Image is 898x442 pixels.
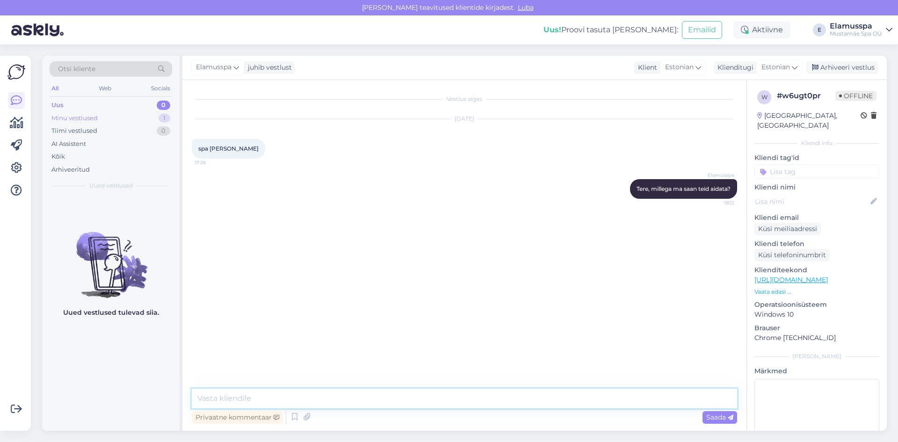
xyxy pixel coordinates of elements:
[754,139,879,147] div: Kliendi info
[157,126,170,136] div: 0
[149,82,172,94] div: Socials
[159,114,170,123] div: 1
[198,145,259,152] span: spa [PERSON_NAME]
[637,185,731,192] span: Tere, millega ma saan teid aidata?
[754,153,879,163] p: Kliendi tag'id
[761,62,790,72] span: Estonian
[714,63,753,72] div: Klienditugi
[634,63,657,72] div: Klient
[58,64,95,74] span: Otsi kliente
[97,82,113,94] div: Web
[813,23,826,36] div: E
[515,3,536,12] span: Luba
[830,22,882,30] div: Elamusspa
[51,126,97,136] div: Tiimi vestlused
[755,196,869,207] input: Lisa nimi
[830,22,892,37] a: ElamusspaMustamäe Spa OÜ
[192,411,283,424] div: Privaatne kommentaar
[830,30,882,37] div: Mustamäe Spa OÜ
[754,165,879,179] input: Lisa tag
[543,25,561,34] b: Uus!
[754,300,879,310] p: Operatsioonisüsteem
[7,63,25,81] img: Askly Logo
[543,24,678,36] div: Proovi tasuta [PERSON_NAME]:
[754,310,879,319] p: Windows 10
[754,182,879,192] p: Kliendi nimi
[51,114,98,123] div: Minu vestlused
[754,275,828,284] a: [URL][DOMAIN_NAME]
[761,94,768,101] span: w
[157,101,170,110] div: 0
[196,62,232,72] span: Elamusspa
[665,62,694,72] span: Estonian
[754,223,821,235] div: Küsi meiliaadressi
[51,165,90,174] div: Arhiveeritud
[42,215,180,299] img: No chats
[754,265,879,275] p: Klienditeekond
[757,111,861,130] div: [GEOGRAPHIC_DATA], [GEOGRAPHIC_DATA]
[754,213,879,223] p: Kliendi email
[63,308,159,318] p: Uued vestlused tulevad siia.
[733,22,790,38] div: Aktiivne
[192,95,737,103] div: Vestlus algas
[89,181,133,190] span: Uued vestlused
[699,199,734,206] span: 18:12
[706,413,733,421] span: Saada
[835,91,876,101] span: Offline
[754,249,830,261] div: Küsi telefoninumbrit
[51,139,86,149] div: AI Assistent
[50,82,60,94] div: All
[51,152,65,161] div: Kõik
[192,115,737,123] div: [DATE]
[754,333,879,343] p: Chrome [TECHNICAL_ID]
[754,352,879,361] div: [PERSON_NAME]
[754,366,879,376] p: Märkmed
[754,323,879,333] p: Brauser
[682,21,722,39] button: Emailid
[51,101,64,110] div: Uus
[806,61,878,74] div: Arhiveeri vestlus
[699,172,734,179] span: Elamusspa
[777,90,835,101] div: # w6ugt0pr
[754,288,879,296] p: Vaata edasi ...
[195,159,230,166] span: 17:26
[244,63,292,72] div: juhib vestlust
[754,239,879,249] p: Kliendi telefon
